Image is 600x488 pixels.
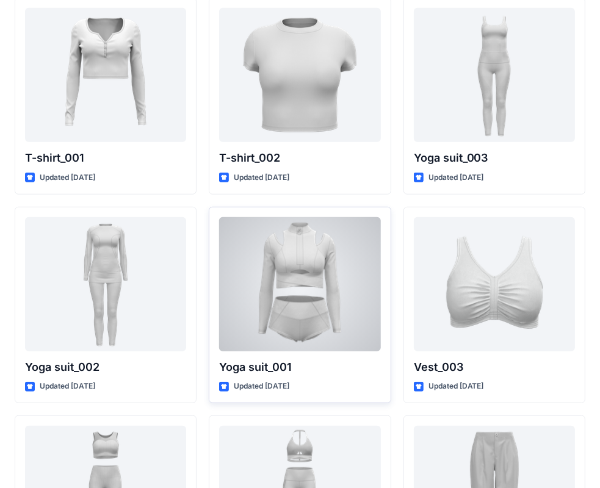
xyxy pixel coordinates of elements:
p: Updated [DATE] [40,380,95,393]
a: Yoga suit_002 [25,217,186,351]
a: Vest_003 [414,217,575,351]
a: Yoga suit_003 [414,8,575,142]
p: T-shirt_002 [219,149,380,167]
p: Yoga suit_003 [414,149,575,167]
p: T-shirt_001 [25,149,186,167]
a: T-shirt_002 [219,8,380,142]
p: Yoga suit_002 [25,359,186,376]
a: Yoga suit_001 [219,217,380,351]
p: Yoga suit_001 [219,359,380,376]
a: T-shirt_001 [25,8,186,142]
p: Vest_003 [414,359,575,376]
p: Updated [DATE] [234,171,289,184]
p: Updated [DATE] [428,380,484,393]
p: Updated [DATE] [428,171,484,184]
p: Updated [DATE] [234,380,289,393]
p: Updated [DATE] [40,171,95,184]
